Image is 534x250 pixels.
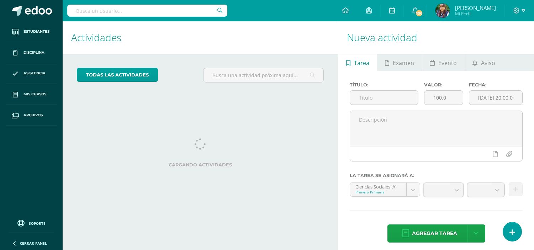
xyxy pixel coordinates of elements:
img: d02f7b5d7dd3d7b9e4d2ee7bbdbba8a0.png [435,4,450,18]
a: todas las Actividades [77,68,158,82]
h1: Nueva actividad [347,21,525,54]
a: Evento [422,54,465,71]
a: Disciplina [6,42,57,63]
a: Asistencia [6,63,57,84]
a: Ciencias Sociales 'A'Primero Primaria [350,183,420,196]
span: Soporte [29,221,46,226]
label: La tarea se asignará a: [350,173,523,178]
input: Fecha de entrega [469,91,522,105]
div: Ciencias Sociales 'A' [355,183,401,190]
a: Archivos [6,105,57,126]
label: Fecha: [469,82,523,87]
span: Asistencia [23,70,46,76]
a: Tarea [338,54,377,71]
label: Valor: [424,82,463,87]
input: Busca una actividad próxima aquí... [203,68,323,82]
span: [PERSON_NAME] [455,4,496,11]
a: Examen [377,54,422,71]
span: Estudiantes [23,29,49,34]
span: Cerrar panel [20,241,47,246]
span: 106 [415,9,423,17]
input: Puntos máximos [424,91,462,105]
label: Cargando actividades [77,162,324,167]
a: Soporte [9,218,54,228]
span: Agregar tarea [412,225,457,242]
h1: Actividades [71,21,329,54]
span: Mis cursos [23,91,46,97]
div: Primero Primaria [355,190,401,195]
input: Título [350,91,418,105]
span: Tarea [354,54,369,71]
span: Evento [438,54,457,71]
a: Mis cursos [6,84,57,105]
input: Busca un usuario... [67,5,227,17]
a: Estudiantes [6,21,57,42]
span: Archivos [23,112,43,118]
span: Disciplina [23,50,44,55]
label: Título: [350,82,418,87]
span: Examen [393,54,414,71]
span: Aviso [481,54,495,71]
span: Mi Perfil [455,11,496,17]
a: Aviso [465,54,503,71]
